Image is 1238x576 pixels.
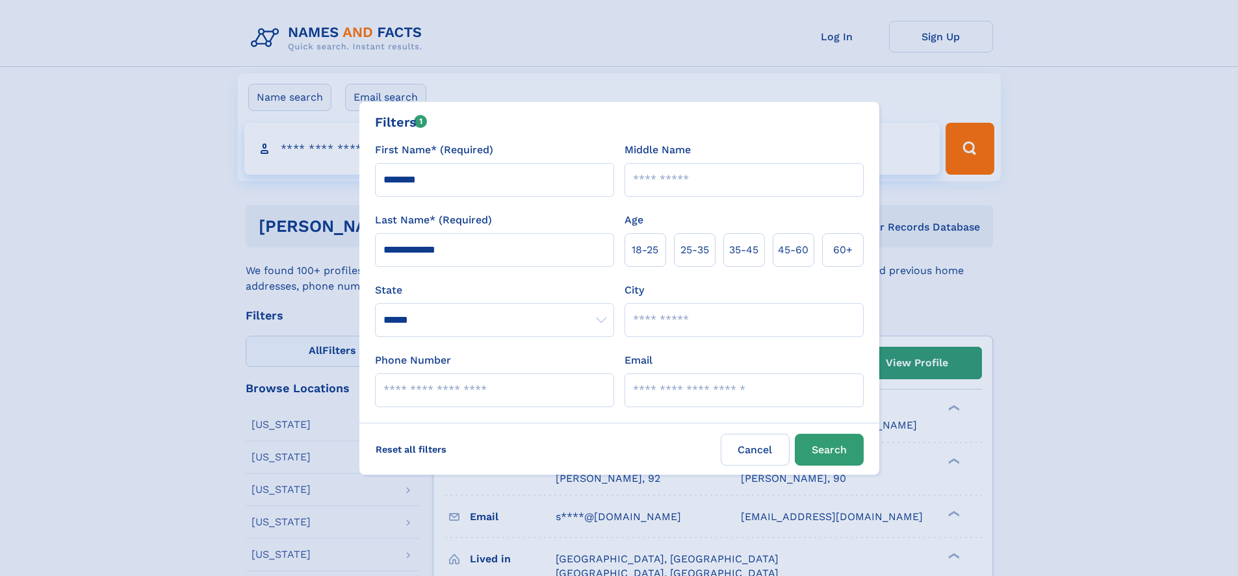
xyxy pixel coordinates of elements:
label: First Name* (Required) [375,142,493,158]
label: State [375,282,614,298]
label: Last Name* (Required) [375,212,492,228]
span: 60+ [833,242,853,258]
label: City [625,282,644,298]
span: 18‑25 [632,242,658,258]
label: Middle Name [625,142,691,158]
span: 45‑60 [778,242,808,258]
span: 25‑35 [680,242,709,258]
label: Age [625,212,643,228]
label: Email [625,353,652,368]
span: 35‑45 [729,242,758,258]
label: Phone Number [375,353,451,368]
button: Search [795,434,864,466]
label: Cancel [721,434,790,466]
div: Filters [375,112,428,132]
label: Reset all filters [367,434,455,465]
